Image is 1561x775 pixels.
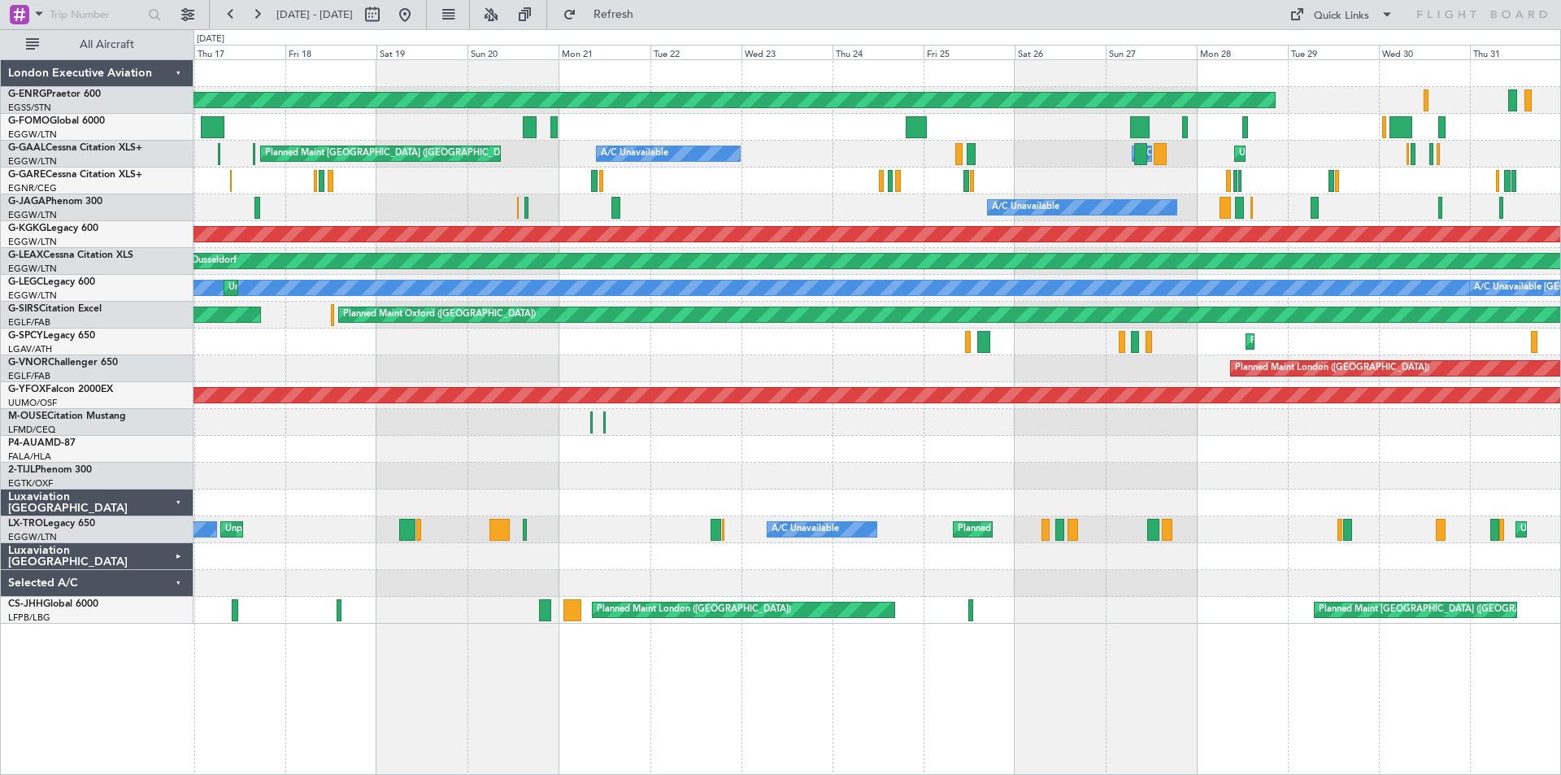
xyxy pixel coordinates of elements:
div: Wed 23 [741,45,833,59]
a: G-KGKGLegacy 600 [8,224,98,233]
div: Fri 25 [924,45,1015,59]
button: Quick Links [1281,2,1402,28]
div: Mon 28 [1197,45,1288,59]
span: G-GAAL [8,143,46,153]
a: LX-TROLegacy 650 [8,519,95,529]
span: G-VNOR [8,358,48,368]
span: [DATE] - [DATE] [276,7,353,22]
div: Planned Maint [GEOGRAPHIC_DATA] ([GEOGRAPHIC_DATA]) [265,142,521,166]
a: LGAV/ATH [8,343,52,355]
a: G-SIRSCitation Excel [8,304,102,314]
a: G-ENRGPraetor 600 [8,89,101,99]
a: 2-TIJLPhenom 300 [8,465,92,475]
a: EGLF/FAB [8,370,50,382]
a: G-SPCYLegacy 650 [8,331,95,341]
div: Wed 30 [1379,45,1470,59]
div: Planned Maint Oxford ([GEOGRAPHIC_DATA]) [343,303,536,327]
div: Sun 27 [1106,45,1197,59]
span: Refresh [580,9,648,20]
a: EGGW/LTN [8,236,57,248]
span: G-LEAX [8,250,43,260]
a: EGLF/FAB [8,316,50,329]
div: Sat 19 [376,45,467,59]
a: G-GAALCessna Citation XLS+ [8,143,142,153]
div: Fri 18 [285,45,376,59]
a: M-OUSECitation Mustang [8,411,126,421]
a: EGGW/LTN [8,209,57,221]
a: EGGW/LTN [8,531,57,543]
span: All Aircraft [42,39,172,50]
a: G-VNORChallenger 650 [8,358,118,368]
a: EGSS/STN [8,102,51,114]
a: FALA/HLA [8,451,51,463]
span: G-YFOX [8,385,46,394]
span: M-OUSE [8,411,47,421]
span: G-SPCY [8,331,43,341]
div: Tue 29 [1288,45,1379,59]
div: Thu 17 [194,45,285,59]
div: Tue 22 [650,45,741,59]
div: [DATE] [197,33,224,46]
span: G-LEGC [8,277,43,287]
div: Unplanned Maint Dusseldorf [225,517,343,542]
div: Quick Links [1314,8,1369,24]
a: EGGW/LTN [8,263,57,275]
a: P4-AUAMD-87 [8,438,76,448]
a: LFPB/LBG [8,612,50,624]
span: CS-JHH [8,599,43,609]
div: Mon 21 [559,45,650,59]
button: All Aircraft [18,32,176,58]
a: EGGW/LTN [8,290,57,302]
a: EGNR/CEG [8,182,57,194]
span: G-ENRG [8,89,46,99]
div: Thu 31 [1470,45,1561,59]
div: Planned Maint Athens ([PERSON_NAME] Intl) [1250,329,1437,354]
a: EGTK/OXF [8,477,53,490]
a: G-LEAXCessna Citation XLS [8,250,133,260]
button: Refresh [555,2,653,28]
a: G-GARECessna Citation XLS+ [8,170,142,180]
span: G-KGKG [8,224,46,233]
span: G-JAGA [8,197,46,207]
span: G-GARE [8,170,46,180]
div: Planned Maint London ([GEOGRAPHIC_DATA]) [597,598,791,622]
a: LFMD/CEQ [8,424,55,436]
a: G-FOMOGlobal 6000 [8,116,105,126]
div: A/C Unavailable [992,195,1059,220]
div: Unplanned Maint [GEOGRAPHIC_DATA] ([GEOGRAPHIC_DATA]) [228,276,496,300]
span: LX-TRO [8,519,43,529]
div: Planned Maint [GEOGRAPHIC_DATA] ([GEOGRAPHIC_DATA]) [958,517,1214,542]
a: G-LEGCLegacy 600 [8,277,95,287]
a: G-JAGAPhenom 300 [8,197,102,207]
a: EGGW/LTN [8,128,57,141]
div: Unplanned Maint [GEOGRAPHIC_DATA] ([GEOGRAPHIC_DATA]) [1239,142,1507,166]
span: G-FOMO [8,116,50,126]
div: Thu 24 [833,45,924,59]
a: G-YFOXFalcon 2000EX [8,385,113,394]
a: CS-JHHGlobal 6000 [8,599,98,609]
a: UUMO/OSF [8,397,57,409]
div: Planned Maint Dusseldorf [130,249,237,273]
span: P4-AUA [8,438,45,448]
a: EGGW/LTN [8,155,57,168]
span: G-SIRS [8,304,39,314]
div: Planned Maint London ([GEOGRAPHIC_DATA]) [1235,356,1429,381]
div: A/C Unavailable [601,142,668,166]
div: Sat 26 [1015,45,1106,59]
div: A/C Unavailable [772,517,839,542]
span: 2-TIJL [8,465,35,475]
input: Trip Number [50,2,143,27]
div: Sun 20 [467,45,559,59]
